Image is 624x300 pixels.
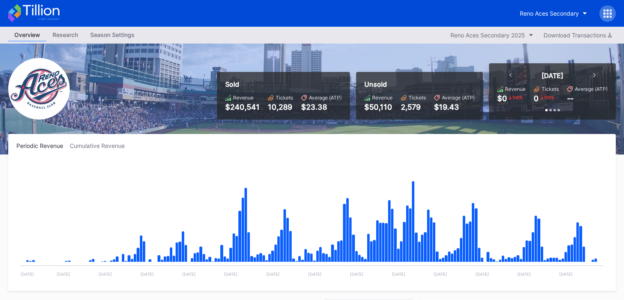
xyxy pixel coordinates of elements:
text: [DATE] [266,272,280,277]
div: Revenue [372,95,393,101]
div: $0 [497,94,507,103]
text: [DATE] [392,272,405,277]
div: 100 % [512,94,523,101]
div: 10,289 [268,103,293,111]
div: Reno Aces Secondary [520,10,579,17]
text: [DATE] [57,272,70,277]
a: Research [46,29,84,42]
div: $240,541 [225,103,260,111]
div: Periodic Revenue [16,142,70,149]
svg: Chart title [16,159,607,283]
div: $19.43 [434,103,475,111]
div: Tickets [276,95,293,101]
text: [DATE] [559,272,573,277]
div: Tickets [409,95,426,101]
div: [DATE] [542,72,563,80]
text: [DATE] [98,272,112,277]
text: [DATE] [475,272,489,277]
div: Average (ATP) [575,86,608,92]
img: RenoAces.png [8,58,70,120]
div: $23.38 [301,103,342,111]
button: Reno Aces Secondary 2025 [446,30,537,41]
div: 0 [534,94,539,103]
text: [DATE] [140,272,154,277]
a: Overview [8,29,46,42]
div: Revenue [505,86,526,92]
div: Download Transactions [544,32,612,39]
button: Download Transactions [539,30,616,41]
div: Unsold [364,80,475,88]
text: [DATE] [308,272,322,277]
div: 100 % [543,94,555,101]
div: $50,110 [364,103,393,111]
text: [DATE] [517,272,531,277]
text: [DATE] [434,272,447,277]
text: [DATE] [182,272,196,277]
div: Revenue [233,95,254,101]
div: 2,579 [401,103,426,111]
button: Reno Aces Secondary [514,6,593,21]
div: Cumulative Revenue [70,142,131,149]
div: -- [567,94,574,103]
div: Reno Aces Secondary 2025 [450,32,525,39]
text: [DATE] [224,272,238,277]
div: Average (ATP) [442,95,475,101]
div: Tickets [542,86,559,92]
text: [DATE] [350,272,363,277]
text: [DATE] [21,272,34,277]
a: Season Settings [84,29,141,42]
div: Sold [225,80,342,88]
div: Average (ATP) [309,95,342,101]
